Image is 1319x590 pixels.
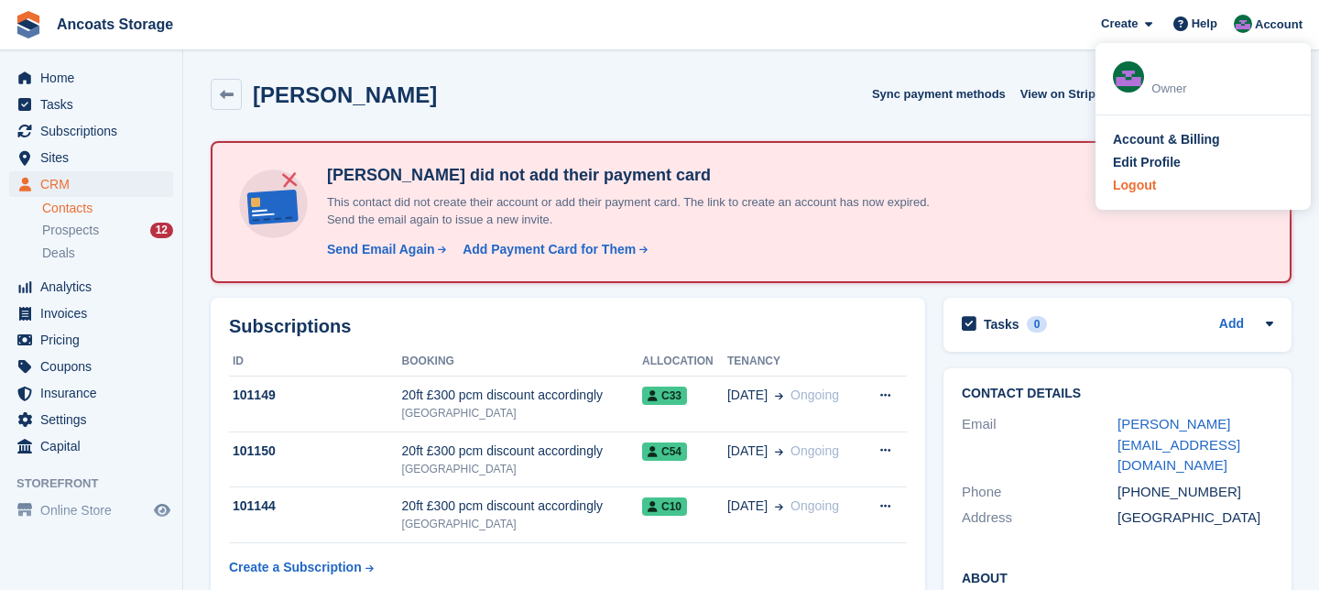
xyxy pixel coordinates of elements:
[16,475,182,493] span: Storefront
[1101,15,1138,33] span: Create
[229,497,402,516] div: 101144
[40,433,150,459] span: Capital
[1020,85,1102,104] span: View on Stripe
[229,316,907,337] h2: Subscriptions
[9,92,173,117] a: menu
[727,442,768,461] span: [DATE]
[40,92,150,117] span: Tasks
[962,482,1117,503] div: Phone
[40,327,150,353] span: Pricing
[1117,508,1273,529] div: [GEOGRAPHIC_DATA]
[229,558,362,577] div: Create a Subscription
[9,300,173,326] a: menu
[1151,80,1293,98] div: Owner
[327,240,435,259] div: Send Email Again
[9,145,173,170] a: menu
[15,11,42,38] img: stora-icon-8386f47178a22dfd0bd8f6a31ec36ba5ce8667c1dd55bd0f319d3a0aa187defe.svg
[1117,416,1240,473] a: [PERSON_NAME][EMAIL_ADDRESS][DOMAIN_NAME]
[727,497,768,516] span: [DATE]
[1219,314,1244,335] a: Add
[727,347,861,377] th: Tenancy
[1013,79,1124,109] a: View on Stripe
[402,405,642,421] div: [GEOGRAPHIC_DATA]
[9,380,173,406] a: menu
[790,498,839,513] span: Ongoing
[402,386,642,405] div: 20ft £300 pcm discount accordingly
[1027,316,1048,333] div: 0
[40,118,150,144] span: Subscriptions
[790,388,839,402] span: Ongoing
[40,274,150,300] span: Analytics
[320,165,961,186] h4: [PERSON_NAME] did not add their payment card
[9,118,173,144] a: menu
[962,508,1117,529] div: Address
[984,316,1019,333] h2: Tasks
[1113,176,1293,195] a: Logout
[40,380,150,406] span: Insurance
[9,497,173,523] a: menu
[642,497,687,516] span: C10
[402,347,642,377] th: Booking
[962,568,1273,586] h2: About
[42,245,75,262] span: Deals
[320,193,961,229] p: This contact did not create their account or add their payment card. The link to create an accoun...
[9,354,173,379] a: menu
[1192,15,1217,33] span: Help
[402,461,642,477] div: [GEOGRAPHIC_DATA]
[229,442,402,461] div: 101150
[229,386,402,405] div: 101149
[790,443,839,458] span: Ongoing
[1113,130,1293,149] a: Account & Billing
[9,171,173,197] a: menu
[151,499,173,521] a: Preview store
[40,497,150,523] span: Online Store
[40,65,150,91] span: Home
[253,82,437,107] h2: [PERSON_NAME]
[42,222,99,239] span: Prospects
[962,414,1117,476] div: Email
[463,240,636,259] div: Add Payment Card for Them
[9,407,173,432] a: menu
[402,497,642,516] div: 20ft £300 pcm discount accordingly
[642,387,687,405] span: C33
[42,244,173,263] a: Deals
[9,274,173,300] a: menu
[42,221,173,240] a: Prospects 12
[1255,16,1303,34] span: Account
[40,145,150,170] span: Sites
[42,200,173,217] a: Contacts
[40,354,150,379] span: Coupons
[229,551,374,585] a: Create a Subscription
[727,386,768,405] span: [DATE]
[9,65,173,91] a: menu
[1113,130,1220,149] div: Account & Billing
[402,442,642,461] div: 20ft £300 pcm discount accordingly
[962,387,1273,401] h2: Contact Details
[234,165,312,243] img: no-card-linked-e7822e413c904bf8b177c4d89f31251c4716f9871600ec3ca5bfc59e148c83f4.svg
[49,9,180,39] a: Ancoats Storage
[40,171,150,197] span: CRM
[1113,153,1181,172] div: Edit Profile
[1113,176,1156,195] div: Logout
[150,223,173,238] div: 12
[229,347,402,377] th: ID
[455,240,649,259] a: Add Payment Card for Them
[642,347,727,377] th: Allocation
[872,79,1006,109] button: Sync payment methods
[1117,482,1273,503] div: [PHONE_NUMBER]
[40,300,150,326] span: Invoices
[40,407,150,432] span: Settings
[1113,153,1293,172] a: Edit Profile
[9,433,173,459] a: menu
[642,442,687,461] span: C54
[402,516,642,532] div: [GEOGRAPHIC_DATA]
[9,327,173,353] a: menu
